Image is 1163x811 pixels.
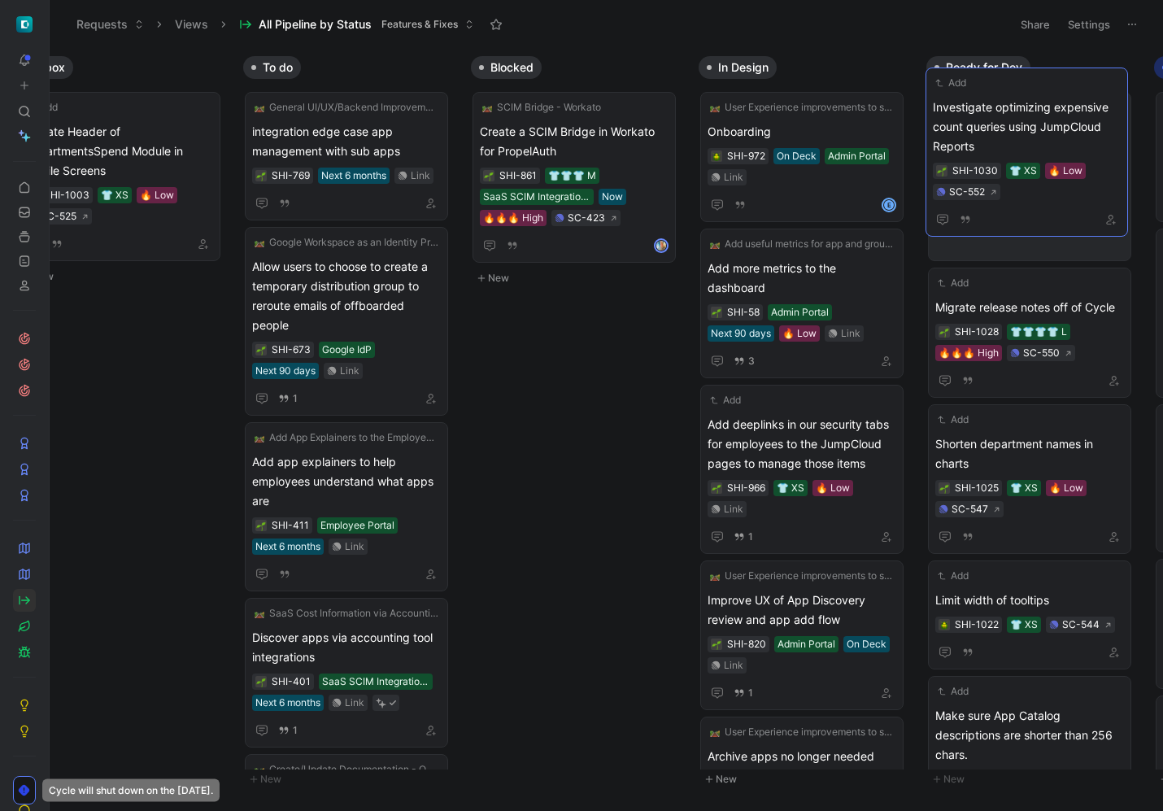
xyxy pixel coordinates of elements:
div: SHI-861 [499,168,537,184]
div: Google IdP [322,342,372,358]
button: 3 [730,352,758,370]
div: Link [724,501,743,517]
button: 🌱 [939,326,950,338]
div: Admin Portal [771,304,829,320]
button: New [926,770,1141,789]
span: Create a SCIM Bridge in Workato for PropelAuth [480,122,669,161]
span: SCIM Bridge - Workato [497,99,601,116]
div: 🌱 [939,482,950,494]
span: 1 [748,688,753,698]
button: New [243,770,458,789]
button: 🛤️Google Workspace as an Identity Provider (IdP) Integration [252,234,441,251]
img: 🛤️ [255,765,264,774]
button: 1 [275,722,301,739]
span: Ready for Dev [946,59,1022,76]
span: User Experience improvements to support Google workspace as an IdP [725,724,894,740]
div: 🔥🔥🔥 High [483,210,543,226]
button: 🌱 [711,482,722,494]
img: 🛤️ [710,727,720,737]
img: 🛤️ [255,608,264,618]
div: SHI-411 [272,517,309,534]
span: Improve UX of App Discovery review and app add flow [708,591,896,630]
button: ShiftControl [13,13,36,36]
span: Add more metrics to the dashboard [708,259,896,298]
img: 🛤️ [255,433,264,443]
div: SHI-1003 [44,187,89,203]
div: Admin Portal [828,148,886,164]
button: New [471,268,686,288]
span: Add App Explainers to the Employee Portal [269,429,438,446]
span: User Experience improvements to support Google workspace as an IdP [725,568,894,584]
img: 🌱 [256,678,266,687]
button: Settings [1061,13,1117,36]
span: Add useful metrics for app and group membership changes [725,236,894,252]
div: SHI-1022 [955,617,999,633]
span: Google Workspace as an Identity Provider (IdP) Integration [269,234,438,251]
a: 🛤️Add App Explainers to the Employee PortalAdd app explainers to help employees understand what a... [245,422,448,591]
span: 1 [748,532,753,542]
div: SHI-972 [727,148,765,164]
img: 🛤️ [255,102,264,112]
img: 🌱 [712,484,721,494]
button: 🌱 [255,520,267,531]
a: AddLimit width of tooltips👕 XSSC-544 [928,560,1131,669]
div: Now [602,189,623,205]
div: InboxNew [9,49,237,294]
div: 👕 XS [1010,480,1038,496]
div: 🌱 [711,639,722,650]
div: 🌱 [255,676,267,687]
div: Link [724,657,743,674]
button: 🛤️Create/Update Documentation - Q2 2025 [252,761,441,778]
div: 🌱 [255,344,267,355]
div: To doNew [237,49,464,797]
span: Onboarding [708,122,896,142]
div: 👕👕👕 M [548,168,596,184]
button: Share [1013,13,1057,36]
img: 🛤️ [710,102,720,112]
div: SC-547 [952,501,988,517]
img: 🌱 [712,640,721,650]
a: 🛤️User Experience improvements to support Google workspace as an IdPOnboardingOn DeckAdmin Portal... [700,92,904,222]
div: Employee Portal [320,517,394,534]
button: Add [935,275,971,291]
span: To do [263,59,293,76]
button: 🛤️User Experience improvements to support Google workspace as an IdP [708,99,896,116]
img: 🌱 [256,521,266,531]
a: AddShorten department names in charts👕 XS🔥 LowSC-547 [928,404,1131,554]
div: SHI-769 [272,168,310,184]
div: 🌱 [255,170,267,181]
div: SHI-966 [727,480,765,496]
span: 1 [293,726,298,735]
button: Add [708,392,743,408]
span: Update Header of DepartmentsSpend Module in Mobile Screens [24,122,213,181]
div: SHI-1028 [955,324,999,340]
button: 🪲 [711,150,722,162]
span: Allow users to choose to create a temporary distribution group to reroute emails of offboarded pe... [252,257,441,335]
span: 1 [293,394,298,403]
div: In DesignNew [692,49,920,797]
span: All Pipeline by Status [259,16,372,33]
button: 🪲 [939,619,950,630]
span: Add deeplinks in our security tabs for employees to the JumpCloud pages to manage those items [708,415,896,473]
div: 🔥 Low [140,187,174,203]
img: 🌱 [256,172,266,181]
div: Ready for DevNew [920,49,1148,797]
span: Discover apps via accounting tool integrations [252,628,441,667]
a: 🛤️Add useful metrics for app and group membership changesAdd more metrics to the dashboardAdmin P... [700,229,904,378]
button: Ready for Dev [926,56,1030,79]
img: 🛤️ [710,239,720,249]
button: Requests [69,12,151,37]
span: Features & Fixes [381,16,458,33]
button: 🛤️User Experience improvements to support Google workspace as an IdP [708,724,896,740]
button: New [15,267,230,286]
span: Limit width of tooltips [935,591,1124,610]
div: 🔥 Low [1049,480,1083,496]
span: Add app explainers to help employees understand what apps are [252,452,441,511]
button: Blocked [471,56,542,79]
span: User Experience improvements to support Google workspace as an IdP [725,99,894,116]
